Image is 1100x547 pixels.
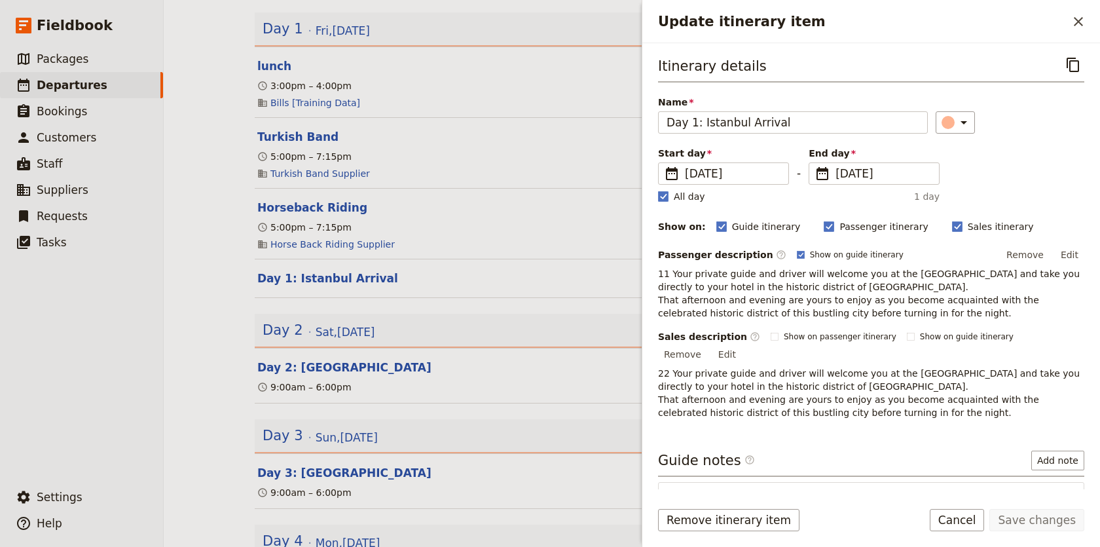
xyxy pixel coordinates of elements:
span: Fri , [DATE] [316,23,370,39]
button: Save changes [989,509,1084,531]
div: 5:00pm – 7:15pm [257,221,352,234]
button: Add note [1031,451,1084,470]
button: Remove [658,345,707,364]
span: ​ [815,166,830,181]
span: Guide itinerary [732,220,801,233]
span: [DATE] [835,166,931,181]
span: End day [809,147,940,160]
button: Edit day information [263,426,378,445]
div: ​ [943,115,972,130]
button: Edit day information [263,19,370,39]
span: ​ [744,455,755,465]
span: Tasks [37,236,67,249]
h3: Guide notes [658,451,755,470]
p: 22 Your private guide and driver will welcome you at the [GEOGRAPHIC_DATA] and take you directly ... [658,367,1084,419]
button: Edit this itinerary item [257,58,291,74]
label: Passenger description [658,248,786,261]
span: Day 3 [263,426,303,445]
span: 1 day [914,190,940,203]
span: Customers [37,131,96,144]
span: ​ [750,331,760,342]
button: Edit this itinerary item [257,129,339,145]
button: Edit this itinerary item [257,271,398,286]
button: Edit [712,345,742,364]
span: Departures [37,79,107,92]
span: All day [674,190,705,203]
button: Edit [1055,245,1084,265]
span: Sun , [DATE] [316,430,378,445]
span: Suppliers [37,183,88,197]
span: Bookings [37,105,87,118]
button: Remove [1000,245,1050,265]
span: ​ [744,455,755,470]
a: Horse Back Riding Supplier [270,238,395,251]
input: Name [658,111,928,134]
button: Edit day information [263,320,375,340]
p: 11 Your private guide and driver will welcome you at the [GEOGRAPHIC_DATA] and take you directly ... [658,267,1084,320]
button: Edit this itinerary item [257,200,367,216]
button: Remove itinerary item [658,509,799,531]
span: Start day [658,147,789,160]
button: Edit this itinerary item [257,360,431,375]
span: Day 1 [263,19,303,39]
span: ​ [776,250,786,260]
span: Settings [37,491,82,504]
span: Staff [37,157,63,170]
a: Bills [Training Data] [270,96,360,109]
div: 9:00am – 6:00pm [257,486,352,499]
button: ​ [936,111,975,134]
span: Show on guide itinerary [810,250,904,260]
button: Close drawer [1067,10,1090,33]
span: Name [658,96,928,109]
a: Turkish Band Supplier [270,167,370,180]
button: Edit this itinerary item [257,465,431,481]
span: Show on passenger itinerary [784,331,896,342]
span: Sales itinerary [968,220,1034,233]
span: Help [37,517,62,530]
div: 3:00pm – 4:00pm [257,79,352,92]
h2: Update itinerary item [658,12,1067,31]
span: Sat , [DATE] [316,324,375,340]
h3: Itinerary details [658,56,767,76]
button: Actions [1054,488,1076,510]
div: 5:00pm – 7:15pm [257,150,352,163]
span: Requests [37,210,88,223]
div: 9:00am – 6:00pm [257,381,352,394]
label: Sales description [658,330,760,343]
span: - [797,165,801,185]
div: Show on: [658,220,706,233]
span: Show on guide itinerary [920,331,1014,342]
span: [DATE] [685,166,780,181]
button: Cancel [930,509,985,531]
span: ​ [664,166,680,181]
span: Day 2 [263,320,303,340]
span: Passenger itinerary [839,220,928,233]
span: Packages [37,52,88,66]
button: Copy itinerary item [1062,54,1084,76]
span: Fieldbook [37,16,113,35]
